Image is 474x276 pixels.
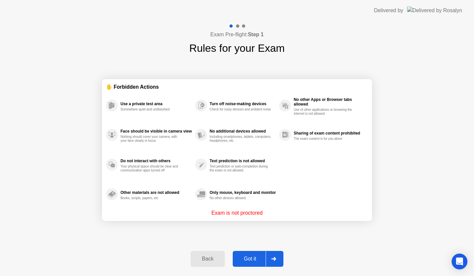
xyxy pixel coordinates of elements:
[106,83,368,91] div: ✋ Forbidden Actions
[210,31,264,39] h4: Exam Pre-flight:
[210,159,276,163] div: Text prediction is not allowed
[248,32,264,37] b: Step 1
[452,254,467,269] div: Open Intercom Messenger
[120,165,183,172] div: Your physical space should be clear and communication apps turned off
[191,251,224,267] button: Back
[120,159,192,163] div: Do not interact with others
[374,7,403,15] div: Delivered by
[294,108,356,116] div: Use of other applications or browsing the internet is not allowed
[120,129,192,134] div: Face should be visible in camera view
[120,107,183,111] div: Somewhere quiet and undisturbed
[211,209,263,217] p: Exam is not proctored
[210,190,276,195] div: Only mouse, keyboard and monitor
[189,40,285,56] h1: Rules for your Exam
[235,256,266,262] div: Got it
[294,137,356,141] div: The exam content is for you alone
[120,190,192,195] div: Other materials are not allowed
[120,102,192,106] div: Use a private test area
[294,131,365,136] div: Sharing of exam content prohibited
[210,165,272,172] div: Text prediction or auto-completion during the exam is not allowed
[120,196,183,200] div: Books, scripts, papers, etc
[210,129,276,134] div: No additional devices allowed
[210,102,276,106] div: Turn off noise-making devices
[407,7,462,14] img: Delivered by Rosalyn
[120,135,183,143] div: Nothing should cover your camera, with your face clearly in focus
[294,97,365,107] div: No other Apps or Browser tabs allowed
[210,135,272,143] div: Including smartphones, tablets, computers, headphones, etc.
[193,256,223,262] div: Back
[233,251,283,267] button: Got it
[210,107,272,111] div: Check for noisy devices and ambient noise
[210,196,272,200] div: No other devices allowed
